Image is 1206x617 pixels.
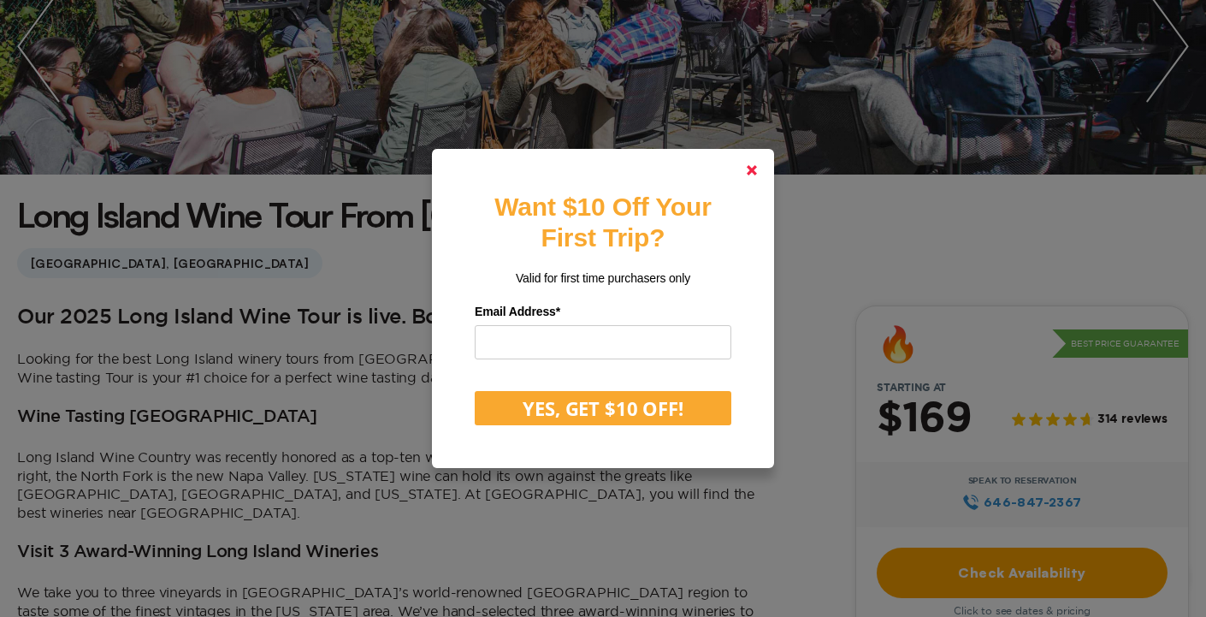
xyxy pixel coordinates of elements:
[516,271,690,285] span: Valid for first time purchasers only
[475,391,731,425] button: YES, GET $10 OFF!
[475,299,731,325] label: Email Address
[556,305,560,318] span: Required
[494,193,711,252] strong: Want $10 Off Your First Trip?
[731,150,772,191] a: Close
